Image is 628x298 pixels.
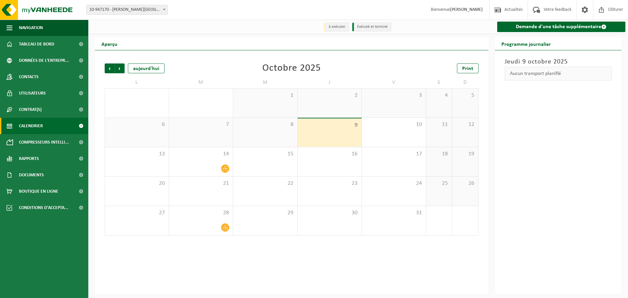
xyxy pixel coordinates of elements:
[236,180,294,187] span: 22
[426,77,452,88] td: S
[236,209,294,217] span: 29
[301,122,358,129] span: 9
[19,183,58,200] span: Boutique en ligne
[105,63,114,73] span: Précédent
[455,92,475,99] span: 5
[108,180,166,187] span: 20
[298,77,362,88] td: J
[450,7,483,12] strong: [PERSON_NAME]
[462,66,473,71] span: Print
[324,23,349,31] li: à exécuter
[172,209,230,217] span: 28
[19,150,39,167] span: Rapports
[19,36,54,52] span: Tableau de bord
[108,121,166,128] span: 6
[108,209,166,217] span: 27
[495,37,557,50] h2: Programme journalier
[19,118,43,134] span: Calendrier
[365,150,423,158] span: 17
[365,180,423,187] span: 24
[362,77,426,88] td: V
[455,150,475,158] span: 19
[128,63,165,73] div: aujourd'hui
[95,37,124,50] h2: Aperçu
[429,150,449,158] span: 18
[365,121,423,128] span: 10
[105,77,169,88] td: L
[172,150,230,158] span: 14
[19,101,42,118] span: Contrat(s)
[172,180,230,187] span: 21
[429,121,449,128] span: 11
[108,150,166,158] span: 13
[365,209,423,217] span: 31
[19,200,68,216] span: Conditions d'accepta...
[457,63,479,73] a: Print
[455,121,475,128] span: 12
[301,92,358,99] span: 2
[19,52,69,69] span: Données de l'entrepr...
[505,57,612,67] h3: Jeudi 9 octobre 2025
[365,92,423,99] span: 3
[236,121,294,128] span: 8
[87,5,167,14] span: 10-947170 - AMBIOSE - FERNELMONT
[115,63,125,73] span: Suivant
[452,77,478,88] td: D
[19,85,46,101] span: Utilisateurs
[19,167,44,183] span: Documents
[455,180,475,187] span: 26
[169,77,234,88] td: M
[505,67,612,80] div: Aucun transport planifié
[236,150,294,158] span: 15
[86,5,168,15] span: 10-947170 - AMBIOSE - FERNELMONT
[262,63,321,73] div: Octobre 2025
[19,69,39,85] span: Contacts
[236,92,294,99] span: 1
[301,150,358,158] span: 16
[301,209,358,217] span: 30
[19,134,69,150] span: Compresseurs intelli...
[233,77,298,88] td: M
[301,180,358,187] span: 23
[429,92,449,99] span: 4
[352,23,391,31] li: Exécuté et terminé
[172,121,230,128] span: 7
[497,22,626,32] a: Demande d'une tâche supplémentaire
[19,20,43,36] span: Navigation
[429,180,449,187] span: 25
